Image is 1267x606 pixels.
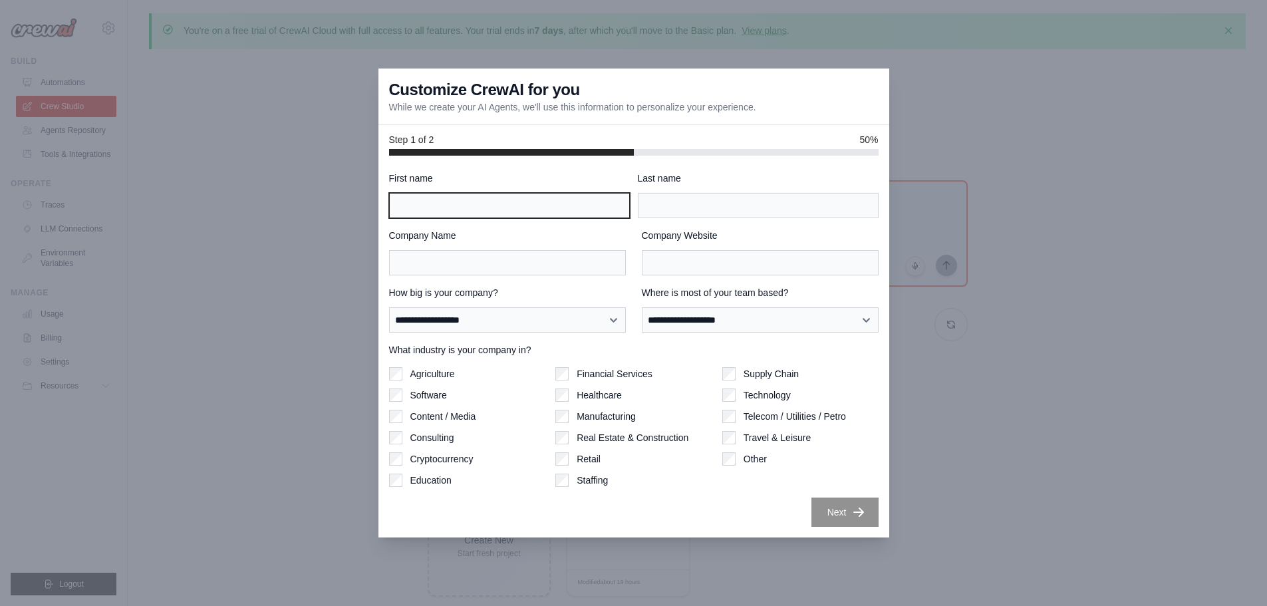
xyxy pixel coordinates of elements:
label: Manufacturing [577,410,636,423]
label: Cryptocurrency [410,452,474,466]
label: Travel & Leisure [744,431,811,444]
label: First name [389,172,630,185]
label: Agriculture [410,367,455,380]
label: Staffing [577,474,608,487]
h3: Customize CrewAI for you [389,79,580,100]
label: Company Website [642,229,879,242]
span: 50% [859,133,878,146]
label: Where is most of your team based? [642,286,879,299]
label: Real Estate & Construction [577,431,688,444]
button: Next [811,498,879,527]
label: Consulting [410,431,454,444]
label: Other [744,452,767,466]
label: Retail [577,452,601,466]
label: Telecom / Utilities / Petro [744,410,846,423]
label: Education [410,474,452,487]
label: Last name [638,172,879,185]
label: Financial Services [577,367,652,380]
label: How big is your company? [389,286,626,299]
label: What industry is your company in? [389,343,879,357]
p: While we create your AI Agents, we'll use this information to personalize your experience. [389,100,756,114]
span: Step 1 of 2 [389,133,434,146]
label: Software [410,388,447,402]
label: Technology [744,388,791,402]
label: Healthcare [577,388,622,402]
label: Company Name [389,229,626,242]
label: Content / Media [410,410,476,423]
label: Supply Chain [744,367,799,380]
